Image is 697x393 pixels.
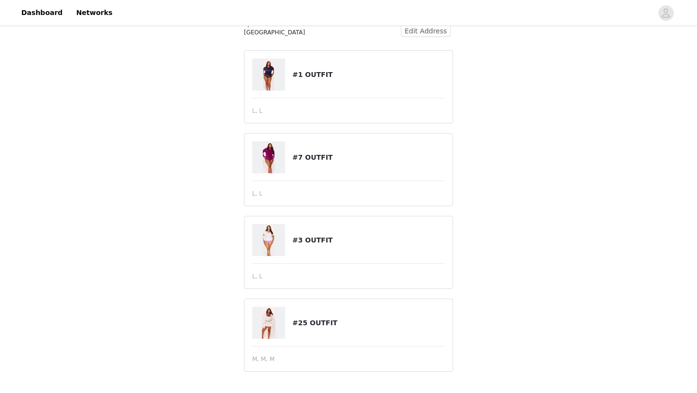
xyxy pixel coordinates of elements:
[401,25,451,37] button: Edit Address
[292,152,445,163] h4: #7 OUTFIT
[252,189,262,198] span: L, L
[252,272,262,281] span: L, L
[292,318,445,328] h4: #25 OUTFIT
[292,235,445,245] h4: #3 OUTFIT
[262,307,275,339] img: #25 OUTFIT
[70,2,118,24] a: Networks
[263,224,274,256] img: #3 OUTFIT
[292,70,445,80] h4: #1 OUTFIT
[15,2,68,24] a: Dashboard
[263,59,274,91] img: #1 OUTFIT
[252,355,274,363] span: M, M, M
[661,5,670,21] div: avatar
[252,106,262,115] span: L, L
[263,141,274,173] img: #7 OUTFIT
